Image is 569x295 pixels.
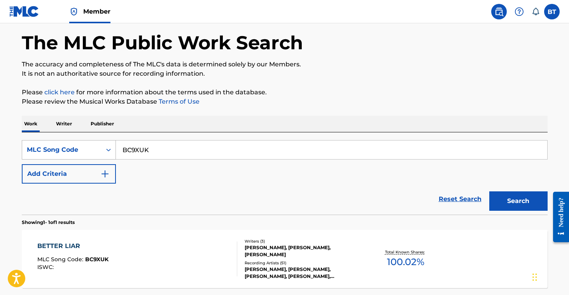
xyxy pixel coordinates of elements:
[22,230,548,288] a: BETTER LIARMLC Song Code:BC9XUKISWC:Writers (3)[PERSON_NAME], [PERSON_NAME], [PERSON_NAME]Recordi...
[22,219,75,226] p: Showing 1 - 1 of 1 results
[385,249,427,255] p: Total Known Shares:
[69,7,79,16] img: Top Rightsholder
[532,265,537,289] div: Drag
[245,266,362,280] div: [PERSON_NAME], [PERSON_NAME], [PERSON_NAME], [PERSON_NAME], [PERSON_NAME]
[157,98,200,105] a: Terms of Use
[37,241,109,251] div: BETTER LIAR
[85,256,109,263] span: BC9XUK
[489,191,548,211] button: Search
[100,169,110,179] img: 9d2ae6d4665cec9f34b9.svg
[9,6,39,17] img: MLC Logo
[245,244,362,258] div: [PERSON_NAME], [PERSON_NAME], [PERSON_NAME]
[22,164,116,184] button: Add Criteria
[544,4,560,19] div: User Menu
[44,88,75,96] a: click here
[511,4,527,19] div: Help
[54,116,74,132] p: Writer
[88,116,116,132] p: Publisher
[530,258,569,295] iframe: Chat Widget
[494,7,504,16] img: search
[491,4,507,19] a: Public Search
[387,255,424,269] span: 100.02 %
[37,264,56,271] span: ISWC :
[22,116,40,132] p: Work
[27,145,97,154] div: MLC Song Code
[547,186,569,248] iframe: Resource Center
[37,256,85,263] span: MLC Song Code :
[532,8,539,16] div: Notifications
[245,260,362,266] div: Recording Artists ( 51 )
[22,140,548,215] form: Search Form
[22,60,548,69] p: The accuracy and completeness of The MLC's data is determined solely by our Members.
[83,7,110,16] span: Member
[435,191,485,208] a: Reset Search
[22,88,548,97] p: Please for more information about the terms used in the database.
[245,238,362,244] div: Writers ( 3 )
[22,31,303,54] h1: The MLC Public Work Search
[515,7,524,16] img: help
[22,97,548,106] p: Please review the Musical Works Database
[22,69,548,78] p: It is not an authoritative source for recording information.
